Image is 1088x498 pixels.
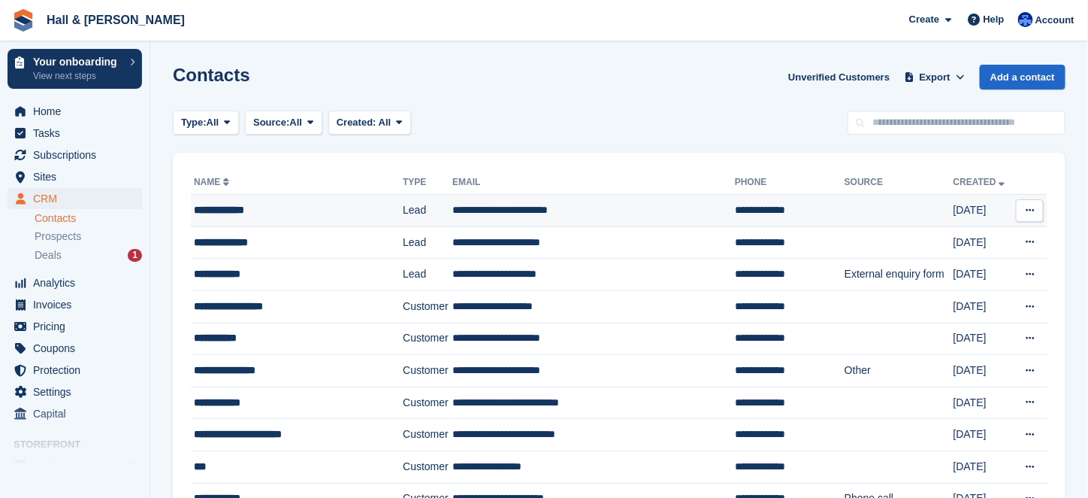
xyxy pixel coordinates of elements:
a: Deals 1 [35,247,142,263]
span: Analytics [33,272,123,293]
td: Customer [403,387,452,419]
a: menu [8,381,142,402]
span: Invoices [33,294,123,315]
h1: Contacts [173,65,250,85]
span: Pricing [33,316,123,337]
td: Lead [403,259,452,291]
th: Source [845,171,954,195]
td: [DATE] [954,419,1014,451]
td: Lead [403,195,452,227]
span: Prospects [35,229,81,244]
span: Settings [33,381,123,402]
td: Customer [403,419,452,451]
a: menu [8,456,142,477]
button: Created: All [328,111,411,135]
span: Home [33,101,123,122]
a: Unverified Customers [782,65,896,90]
td: External enquiry form [845,259,954,291]
span: Help [984,12,1005,27]
button: Type: All [173,111,239,135]
span: Protection [33,360,123,381]
td: [DATE] [954,323,1014,355]
a: Created [954,177,1008,187]
td: Customer [403,290,452,323]
p: View next steps [33,69,122,83]
span: Created: [337,117,376,128]
a: menu [8,360,142,381]
span: Sites [33,166,123,187]
td: Customer [403,451,452,483]
a: menu [8,403,142,424]
span: Type: [181,115,207,130]
span: CRM [33,188,123,209]
a: Preview store [124,457,142,475]
a: menu [8,123,142,144]
td: [DATE] [954,451,1014,483]
th: Email [452,171,735,195]
span: Deals [35,248,62,263]
span: All [207,115,219,130]
button: Source: All [245,111,322,135]
span: Tasks [33,123,123,144]
a: menu [8,338,142,359]
a: Add a contact [980,65,1065,90]
td: [DATE] [954,355,1014,387]
a: Hall & [PERSON_NAME] [41,8,191,32]
span: Account [1035,13,1074,28]
span: Export [920,70,950,85]
span: All [379,117,391,128]
a: Name [194,177,232,187]
span: All [290,115,303,130]
a: Your onboarding View next steps [8,49,142,89]
a: menu [8,294,142,315]
td: Other [845,355,954,387]
td: [DATE] [954,195,1014,227]
span: Source: [253,115,289,130]
span: Online Store [33,456,123,477]
p: Your onboarding [33,56,122,67]
span: Storefront [14,437,150,452]
span: Subscriptions [33,144,123,165]
a: menu [8,101,142,122]
a: menu [8,316,142,337]
td: [DATE] [954,290,1014,323]
span: Create [909,12,939,27]
td: Customer [403,355,452,387]
img: stora-icon-8386f47178a22dfd0bd8f6a31ec36ba5ce8667c1dd55bd0f319d3a0aa187defe.svg [12,9,35,32]
a: menu [8,144,142,165]
a: Contacts [35,211,142,226]
td: Customer [403,323,452,355]
span: Capital [33,403,123,424]
td: [DATE] [954,259,1014,291]
span: Coupons [33,338,123,359]
button: Export [902,65,968,90]
td: Lead [403,226,452,259]
td: [DATE] [954,387,1014,419]
img: Claire Banham [1018,12,1033,27]
th: Phone [735,171,845,195]
div: 1 [128,249,142,262]
a: menu [8,166,142,187]
th: Type [403,171,452,195]
td: [DATE] [954,226,1014,259]
a: menu [8,272,142,293]
a: Prospects [35,229,142,244]
a: menu [8,188,142,209]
